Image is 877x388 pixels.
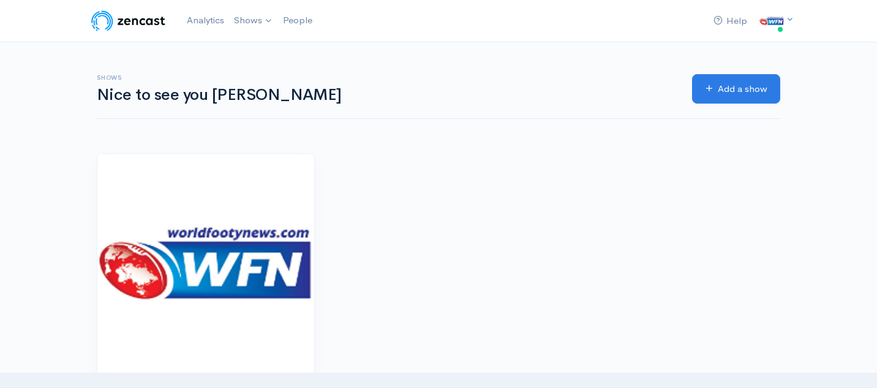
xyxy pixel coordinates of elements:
a: Help [709,8,752,34]
a: Analytics [182,7,229,34]
img: ZenCast Logo [89,9,167,33]
h1: Nice to see you [PERSON_NAME] [97,86,677,104]
img: ... [759,9,784,33]
a: Shows [229,7,278,34]
iframe: gist-messenger-bubble-iframe [835,346,865,376]
a: People [278,7,317,34]
h6: Shows [97,74,677,81]
img: World Footy Podcasts [97,154,314,371]
a: Add a show [692,74,780,104]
